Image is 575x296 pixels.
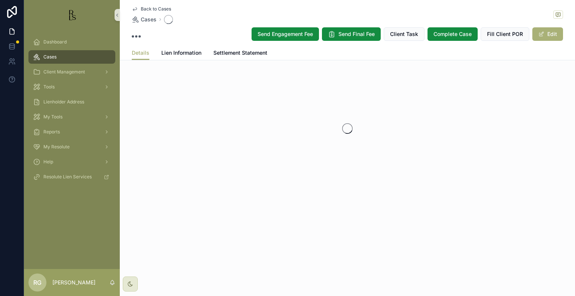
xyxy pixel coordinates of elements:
[43,54,57,60] span: Cases
[132,46,149,60] a: Details
[213,49,267,57] span: Settlement Statement
[252,27,319,41] button: Send Engagement Fee
[258,30,313,38] span: Send Engagement Fee
[28,95,115,109] a: Lienholder Address
[43,129,60,135] span: Reports
[28,125,115,139] a: Reports
[28,170,115,184] a: Resolute Lien Services
[532,27,563,41] button: Edit
[28,80,115,94] a: Tools
[52,279,95,286] p: [PERSON_NAME]
[43,144,70,150] span: My Resolute
[132,16,156,23] a: Cases
[66,9,78,21] img: App logo
[28,35,115,49] a: Dashboard
[28,155,115,169] a: Help
[213,46,267,61] a: Settlement Statement
[28,65,115,79] a: Client Management
[43,84,55,90] span: Tools
[390,30,418,38] span: Client Task
[322,27,381,41] button: Send Final Fee
[24,30,120,193] div: scrollable content
[141,6,171,12] span: Back to Cases
[43,114,63,120] span: My Tools
[428,27,478,41] button: Complete Case
[33,278,42,287] span: RG
[43,99,84,105] span: Lienholder Address
[43,159,53,165] span: Help
[43,174,92,180] span: Resolute Lien Services
[338,30,375,38] span: Send Final Fee
[28,110,115,124] a: My Tools
[141,16,156,23] span: Cases
[384,27,425,41] button: Client Task
[28,140,115,154] a: My Resolute
[433,30,472,38] span: Complete Case
[161,49,201,57] span: Lien Information
[132,6,171,12] a: Back to Cases
[487,30,523,38] span: Fill Client POR
[28,50,115,64] a: Cases
[132,49,149,57] span: Details
[43,39,67,45] span: Dashboard
[161,46,201,61] a: Lien Information
[43,69,85,75] span: Client Management
[481,27,529,41] button: Fill Client POR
